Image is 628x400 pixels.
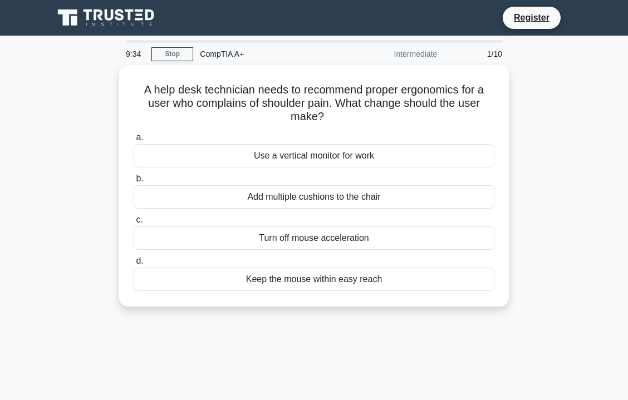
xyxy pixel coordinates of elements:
[134,268,494,291] div: Keep the mouse within easy reach
[134,144,494,167] div: Use a vertical monitor for work
[119,43,151,65] div: 9:34
[136,215,143,224] span: c.
[507,11,556,24] a: Register
[134,226,494,250] div: Turn off mouse acceleration
[193,43,346,65] div: CompTIA A+
[136,174,143,183] span: b.
[133,83,495,124] h5: A help desk technician needs to recommend proper ergonomics for a user who complains of shoulder ...
[346,43,444,65] div: Intermediate
[134,185,494,209] div: Add multiple cushions to the chair
[136,256,143,265] span: d.
[151,47,193,61] a: Stop
[444,43,509,65] div: 1/10
[136,132,143,142] span: a.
